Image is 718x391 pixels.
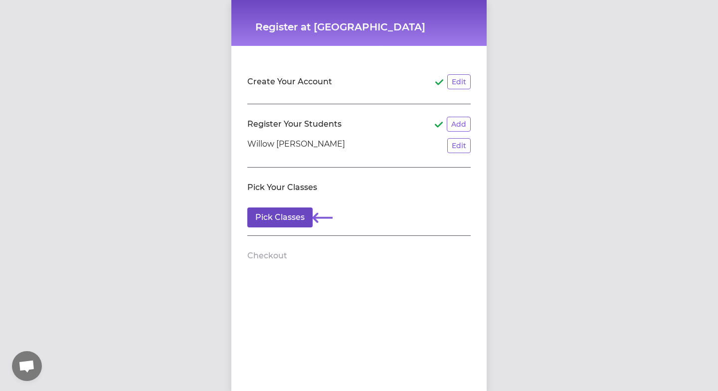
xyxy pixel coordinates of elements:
[247,76,332,88] h2: Create Your Account
[12,351,42,381] div: Open chat
[247,207,313,227] button: Pick Classes
[247,250,287,262] h2: Checkout
[247,118,342,130] h2: Register Your Students
[447,138,471,153] button: Edit
[447,74,471,89] button: Edit
[447,117,471,132] button: Add
[247,182,317,194] h2: Pick Your Classes
[247,138,345,153] p: Willow [PERSON_NAME]
[255,20,463,34] h1: Register at [GEOGRAPHIC_DATA]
